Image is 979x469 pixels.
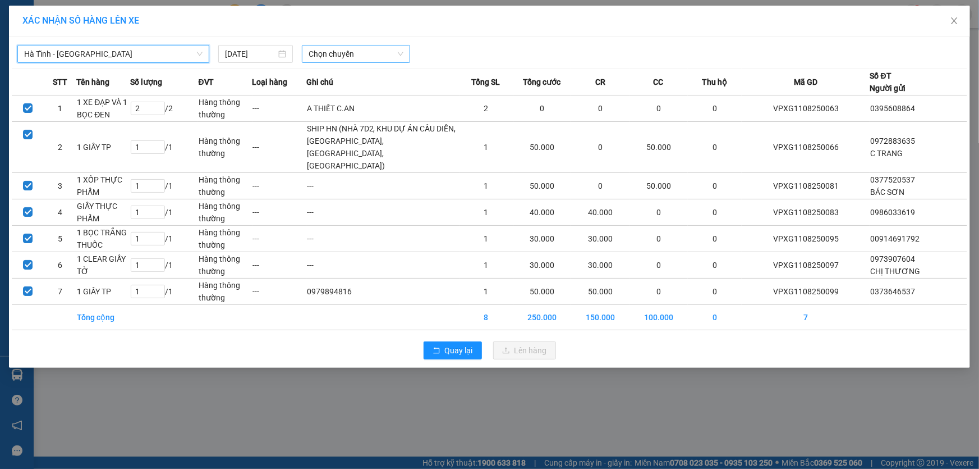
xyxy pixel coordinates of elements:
[252,122,306,173] td: ---
[871,175,916,184] span: 0377520537
[155,186,162,193] span: down
[742,122,870,173] td: VPXG1108250066
[871,208,916,217] span: 0986033619
[794,76,817,88] span: Mã GD
[130,199,198,226] td: / 1
[198,95,252,122] td: Hàng thông thường
[14,14,70,70] img: logo.jpg
[155,259,162,266] span: up
[688,95,742,122] td: 0
[130,173,198,199] td: / 1
[130,252,198,279] td: / 1
[198,173,252,199] td: Hàng thông thường
[130,279,198,305] td: / 1
[105,28,469,42] li: Cổ Đạm, xã [GEOGRAPHIC_DATA], [GEOGRAPHIC_DATA]
[871,254,916,263] span: 0973907604
[152,180,164,186] span: Increase Value
[76,76,109,88] span: Tên hàng
[306,252,459,279] td: ---
[152,212,164,218] span: Decrease Value
[252,199,306,226] td: ---
[702,76,727,88] span: Thu hộ
[44,252,77,279] td: 6
[152,265,164,271] span: Decrease Value
[306,173,459,199] td: ---
[493,341,556,359] button: uploadLên hàng
[155,286,162,293] span: up
[742,252,870,279] td: VPXG1108250097
[742,279,870,305] td: VPXG1108250099
[871,267,921,276] span: CHỊ THƯƠNG
[155,292,162,298] span: down
[629,173,688,199] td: 50.000
[871,188,905,197] span: BÁC SƠN
[152,285,164,292] span: Increase Value
[306,226,459,252] td: ---
[742,226,870,252] td: VPXG1108250095
[571,305,629,330] td: 150.000
[629,199,688,226] td: 0
[152,147,164,153] span: Decrease Value
[44,122,77,173] td: 2
[629,122,688,173] td: 50.000
[688,305,742,330] td: 0
[424,341,482,359] button: rollbackQuay lại
[459,199,513,226] td: 1
[155,233,162,240] span: up
[629,252,688,279] td: 0
[871,149,903,158] span: C TRANG
[22,15,139,26] span: XÁC NHẬN SỐ HÀNG LÊN XE
[459,279,513,305] td: 1
[130,76,162,88] span: Số lượng
[155,207,162,213] span: up
[595,76,605,88] span: CR
[76,252,130,279] td: 1 CLEAR GIẤY TỜ
[870,70,906,94] div: Số ĐT Người gửi
[76,95,130,122] td: 1 XE ĐẠP VÀ 1 BỌC ĐEN
[871,136,916,145] span: 0972883635
[152,108,164,115] span: Decrease Value
[152,206,164,212] span: Increase Value
[252,95,306,122] td: ---
[742,305,870,330] td: 7
[871,234,920,243] span: 00914691792
[76,305,130,330] td: Tổng cộng
[130,122,198,173] td: / 1
[76,122,130,173] td: 1 GIẤY TP
[939,6,970,37] button: Close
[152,102,164,108] span: Increase Value
[445,344,473,357] span: Quay lại
[459,173,513,199] td: 1
[459,122,513,173] td: 1
[76,173,130,199] td: 1 XỐP THỰC PHẨM
[513,199,572,226] td: 40.000
[306,279,459,305] td: 0979894816
[44,95,77,122] td: 1
[198,252,252,279] td: Hàng thông thường
[152,141,164,147] span: Increase Value
[629,95,688,122] td: 0
[44,226,77,252] td: 5
[44,173,77,199] td: 3
[252,173,306,199] td: ---
[571,252,629,279] td: 30.000
[688,122,742,173] td: 0
[513,122,572,173] td: 50.000
[155,108,162,115] span: down
[105,42,469,56] li: Hotline: 1900252555
[155,212,162,219] span: down
[252,226,306,252] td: ---
[76,199,130,226] td: GIẤY THỰC PHẨM
[688,226,742,252] td: 0
[306,199,459,226] td: ---
[688,199,742,226] td: 0
[629,279,688,305] td: 0
[742,173,870,199] td: VPXG1108250081
[513,173,572,199] td: 50.000
[306,76,333,88] span: Ghi chú
[629,226,688,252] td: 0
[44,279,77,305] td: 7
[571,279,629,305] td: 50.000
[459,305,513,330] td: 8
[155,142,162,148] span: up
